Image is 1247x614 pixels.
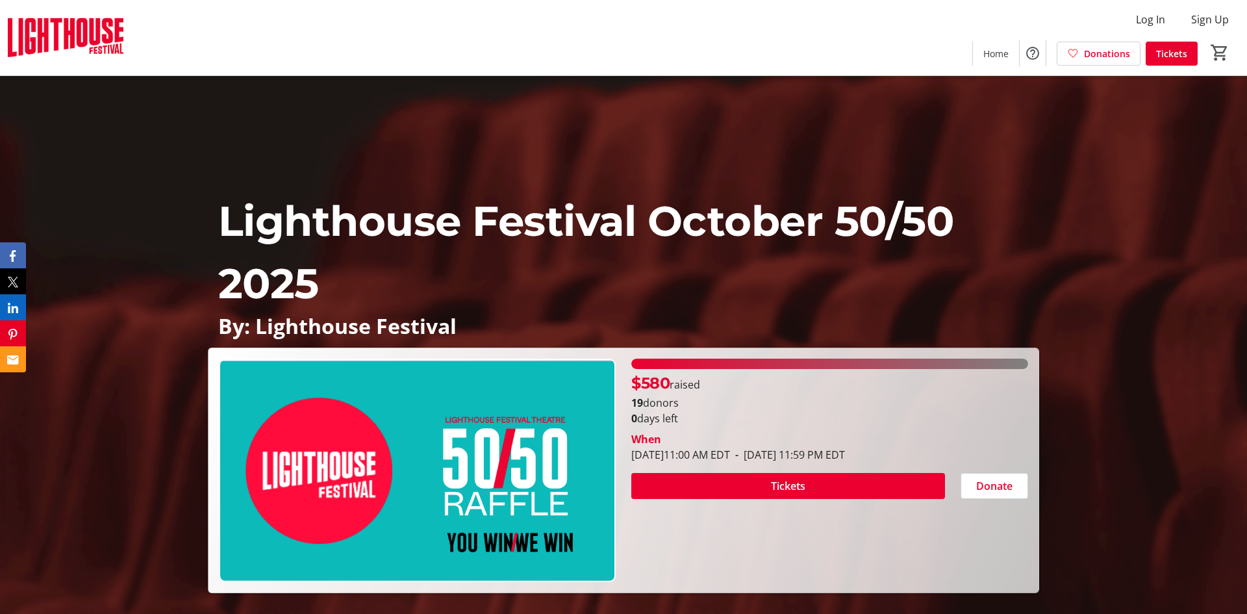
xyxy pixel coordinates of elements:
div: 100% of fundraising goal reached [631,359,1028,369]
span: Log In [1136,12,1165,27]
button: Cart [1208,41,1231,64]
p: donors [631,395,1028,411]
span: Tickets [771,478,805,494]
span: [DATE] 11:59 PM EDT [730,448,845,462]
span: Donate [976,478,1013,494]
p: days left [631,411,1028,426]
button: Sign Up [1181,9,1239,30]
a: Tickets [1146,42,1198,66]
img: Campaign CTA Media Photo [219,359,616,582]
span: [DATE] 11:00 AM EDT [631,448,730,462]
span: Sign Up [1191,12,1229,27]
p: raised [631,372,700,395]
span: Donations [1084,47,1130,60]
img: Lighthouse Festival's Logo [8,5,123,70]
span: - [730,448,744,462]
button: Tickets [631,473,945,499]
a: Home [973,42,1019,66]
p: Lighthouse Festival October 50/50 2025 [218,190,1029,314]
p: By: Lighthouse Festival [218,314,1029,337]
span: $580 [631,374,670,392]
b: 19 [631,396,643,410]
span: Tickets [1156,47,1187,60]
span: 0 [631,411,637,426]
button: Log In [1126,9,1176,30]
div: When [631,431,661,447]
button: Donate [961,473,1028,499]
a: Donations [1057,42,1140,66]
button: Help [1020,40,1046,66]
span: Home [983,47,1009,60]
